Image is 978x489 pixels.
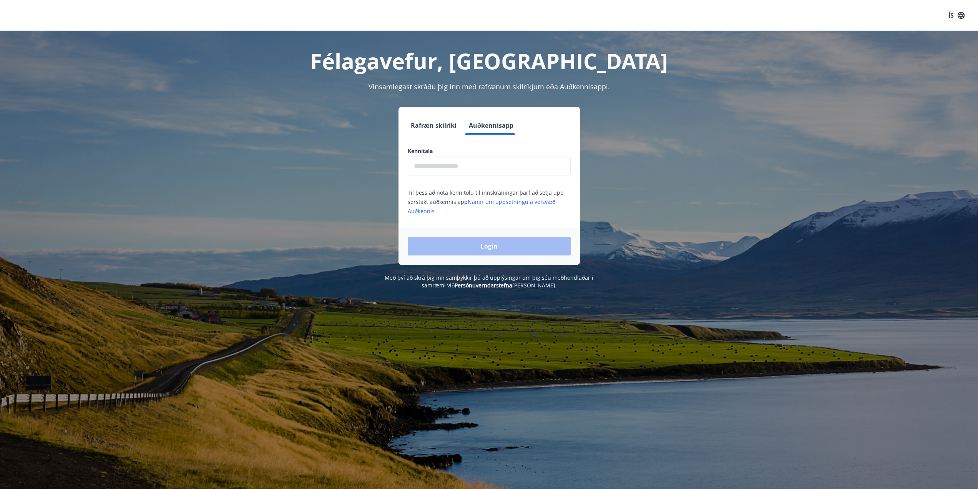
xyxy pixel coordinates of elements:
span: Til þess að nota kennitölu til innskráningar þarf að setja upp sérstakt auðkennis app [408,189,564,215]
label: Kennitala [408,147,571,155]
a: Nánar um uppsetningu á vefsvæði Auðkennis [408,198,557,215]
span: Vinsamlegast skráðu þig inn með rafrænum skilríkjum eða Auðkennisappi. [369,82,610,91]
button: Rafræn skilríki [408,116,460,135]
button: ÍS [944,8,969,22]
h1: Félagavefur, [GEOGRAPHIC_DATA] [222,46,757,75]
button: Auðkennisapp [466,116,516,135]
span: Með því að skrá þig inn samþykkir þú að upplýsingar um þig séu meðhöndlaðar í samræmi við [PERSON... [385,274,593,289]
a: Persónuverndarstefna [455,282,512,289]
